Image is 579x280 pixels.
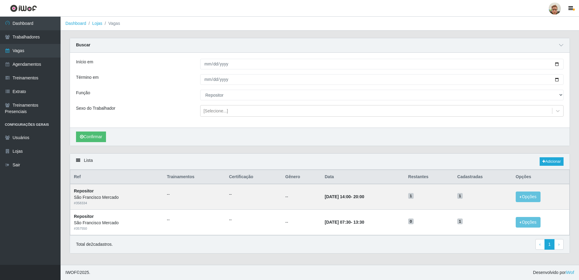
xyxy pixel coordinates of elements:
[200,74,564,85] input: 00/00/0000
[321,170,405,184] th: Data
[92,21,102,26] a: Lojas
[544,239,555,250] a: 1
[70,154,570,170] div: Lista
[76,90,90,96] label: Função
[76,42,90,47] strong: Buscar
[229,191,278,198] ul: --
[408,193,414,199] span: 1
[535,239,545,250] a: Previous
[353,220,364,225] time: 13:30
[76,241,113,248] p: Total de 2 cadastros.
[325,220,351,225] time: [DATE] 07:30
[74,220,160,226] div: São Francisco Mercado
[65,269,90,276] span: © 2025 .
[76,132,106,142] button: Confirmar
[76,105,115,112] label: Sexo do Trabalhador
[405,170,454,184] th: Restantes
[74,188,94,193] strong: Repositor
[558,242,560,247] span: ›
[408,218,414,225] span: 0
[282,170,321,184] th: Gênero
[566,270,574,275] a: iWof
[282,210,321,235] td: --
[76,74,99,81] label: Término em
[203,108,228,114] div: [Selecione...]
[76,59,93,65] label: Início em
[61,17,579,31] nav: breadcrumb
[454,170,512,184] th: Cadastradas
[102,20,120,27] li: Vagas
[539,242,541,247] span: ‹
[457,218,463,225] span: 1
[10,5,37,12] img: CoreUI Logo
[325,194,351,199] time: [DATE] 14:00
[554,239,564,250] a: Next
[516,217,541,228] button: Opções
[200,59,564,69] input: 00/00/0000
[167,191,222,198] ul: --
[65,270,77,275] span: IWOF
[229,217,278,223] ul: --
[540,157,564,166] a: Adicionar
[516,192,541,202] button: Opções
[74,194,160,201] div: São Francisco Mercado
[65,21,86,26] a: Dashboard
[74,226,160,231] div: # 357550
[74,214,94,219] strong: Repositor
[282,184,321,209] td: --
[535,239,564,250] nav: pagination
[325,220,364,225] strong: -
[325,194,364,199] strong: -
[353,194,364,199] time: 20:00
[70,170,163,184] th: Ref
[512,170,570,184] th: Opções
[167,217,222,223] ul: --
[457,193,463,199] span: 1
[225,170,282,184] th: Certificação
[163,170,225,184] th: Trainamentos
[74,201,160,206] div: # 358334
[533,269,574,276] span: Desenvolvido por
